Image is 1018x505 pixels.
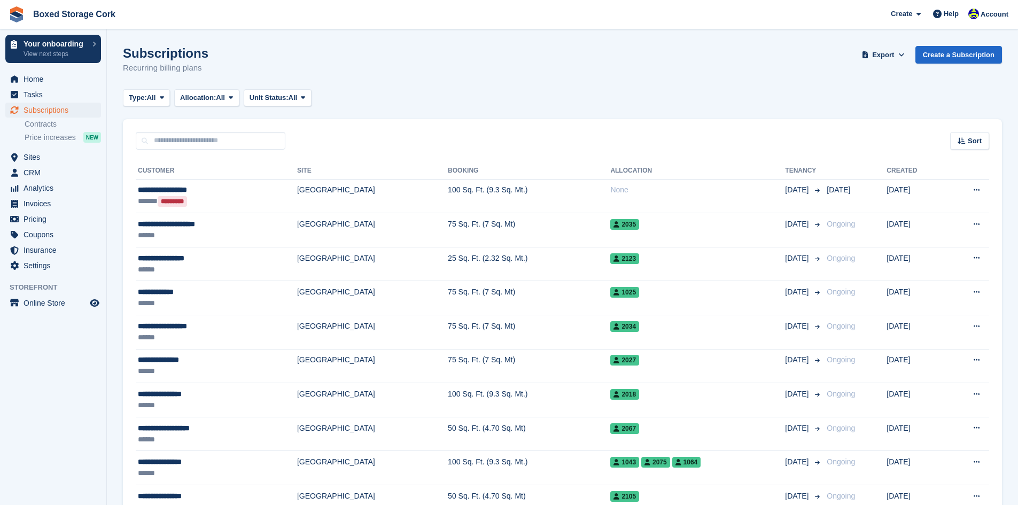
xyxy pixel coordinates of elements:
span: 2035 [610,219,639,230]
a: Create a Subscription [915,46,1002,64]
p: View next steps [24,49,87,59]
span: Ongoing [827,390,855,398]
span: Type: [129,92,147,103]
span: 2123 [610,253,639,264]
td: 75 Sq. Ft. (7 Sq. Mt) [448,349,610,383]
td: [GEOGRAPHIC_DATA] [297,179,448,213]
td: [DATE] [887,417,946,451]
span: [DATE] [827,185,850,194]
span: Tasks [24,87,88,102]
span: Coupons [24,227,88,242]
span: CRM [24,165,88,180]
div: None [610,184,785,196]
td: 25 Sq. Ft. (2.32 Sq. Mt.) [448,247,610,281]
a: menu [5,165,101,180]
img: stora-icon-8386f47178a22dfd0bd8f6a31ec36ba5ce8667c1dd55bd0f319d3a0aa187defe.svg [9,6,25,22]
span: Ongoing [827,355,855,364]
th: Allocation [610,162,785,180]
span: All [147,92,156,103]
td: [GEOGRAPHIC_DATA] [297,315,448,349]
a: menu [5,196,101,211]
td: [DATE] [887,247,946,281]
div: NEW [83,132,101,143]
p: Recurring billing plans [123,62,208,74]
td: [DATE] [887,315,946,349]
span: Insurance [24,243,88,258]
td: 75 Sq. Ft. (7 Sq. Mt) [448,281,610,315]
a: menu [5,72,101,87]
a: menu [5,212,101,227]
span: 1043 [610,457,639,468]
a: menu [5,181,101,196]
a: Contracts [25,119,101,129]
button: Allocation: All [174,89,239,107]
span: Pricing [24,212,88,227]
span: Storefront [10,282,106,293]
span: Unit Status: [250,92,289,103]
td: 100 Sq. Ft. (9.3 Sq. Mt.) [448,179,610,213]
a: menu [5,150,101,165]
td: [DATE] [887,179,946,213]
button: Type: All [123,89,170,107]
span: All [216,92,225,103]
span: [DATE] [785,253,811,264]
td: [GEOGRAPHIC_DATA] [297,247,448,281]
img: Vincent [968,9,979,19]
span: Price increases [25,133,76,143]
a: Price increases NEW [25,131,101,143]
a: menu [5,227,101,242]
td: [GEOGRAPHIC_DATA] [297,281,448,315]
th: Site [297,162,448,180]
a: Boxed Storage Cork [29,5,120,23]
a: menu [5,103,101,118]
span: [DATE] [785,321,811,332]
span: 2027 [610,355,639,366]
td: [DATE] [887,383,946,417]
td: 75 Sq. Ft. (7 Sq. Mt) [448,213,610,247]
td: 75 Sq. Ft. (7 Sq. Mt) [448,315,610,349]
span: [DATE] [785,423,811,434]
span: All [289,92,298,103]
td: [GEOGRAPHIC_DATA] [297,383,448,417]
span: Ongoing [827,322,855,330]
span: 2067 [610,423,639,434]
span: [DATE] [785,456,811,468]
th: Created [887,162,946,180]
span: 2105 [610,491,639,502]
span: Sites [24,150,88,165]
span: [DATE] [785,491,811,502]
p: Your onboarding [24,40,87,48]
button: Unit Status: All [244,89,312,107]
th: Booking [448,162,610,180]
span: Settings [24,258,88,273]
span: 2018 [610,389,639,400]
span: Home [24,72,88,87]
span: [DATE] [785,354,811,366]
span: Sort [968,136,982,146]
td: [DATE] [887,451,946,485]
span: Export [872,50,894,60]
span: Subscriptions [24,103,88,118]
td: [GEOGRAPHIC_DATA] [297,349,448,383]
td: 50 Sq. Ft. (4.70 Sq. Mt) [448,417,610,451]
td: [DATE] [887,281,946,315]
a: menu [5,243,101,258]
span: Analytics [24,181,88,196]
h1: Subscriptions [123,46,208,60]
td: [DATE] [887,213,946,247]
span: 2075 [641,457,670,468]
a: menu [5,258,101,273]
td: 100 Sq. Ft. (9.3 Sq. Mt.) [448,383,610,417]
span: Ongoing [827,424,855,432]
span: Invoices [24,196,88,211]
td: [DATE] [887,349,946,383]
span: Ongoing [827,220,855,228]
span: [DATE] [785,184,811,196]
span: Allocation: [180,92,216,103]
span: Ongoing [827,457,855,466]
span: 1025 [610,287,639,298]
span: [DATE] [785,389,811,400]
a: Preview store [88,297,101,309]
span: [DATE] [785,286,811,298]
span: Create [891,9,912,19]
